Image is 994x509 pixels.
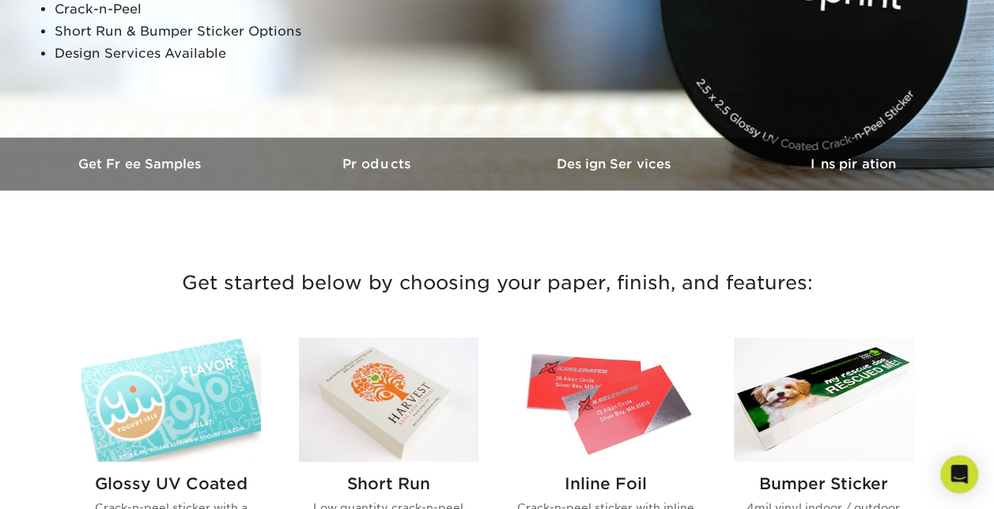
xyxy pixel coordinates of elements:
[497,138,735,190] a: Design Services
[81,337,261,462] img: Glossy UV Coated Stickers
[516,337,696,462] img: Inline Foil Stickers
[23,138,260,190] a: Get Free Samples
[299,337,478,462] img: Short Run Stickers
[516,474,696,493] h2: Inline Foil
[497,156,735,172] h3: Design Services
[260,156,497,172] h3: Products
[734,337,913,462] img: Bumper Sticker Stickers
[735,138,972,190] a: Inspiration
[23,156,260,172] h3: Get Free Samples
[35,247,960,319] h3: Get started below by choosing your paper, finish, and features:
[55,21,437,43] li: Short Run & Bumper Sticker Options
[260,138,497,190] a: Products
[735,156,972,172] h3: Inspiration
[55,43,437,65] li: Design Services Available
[940,455,978,493] div: Open Intercom Messenger
[734,474,913,493] h2: Bumper Sticker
